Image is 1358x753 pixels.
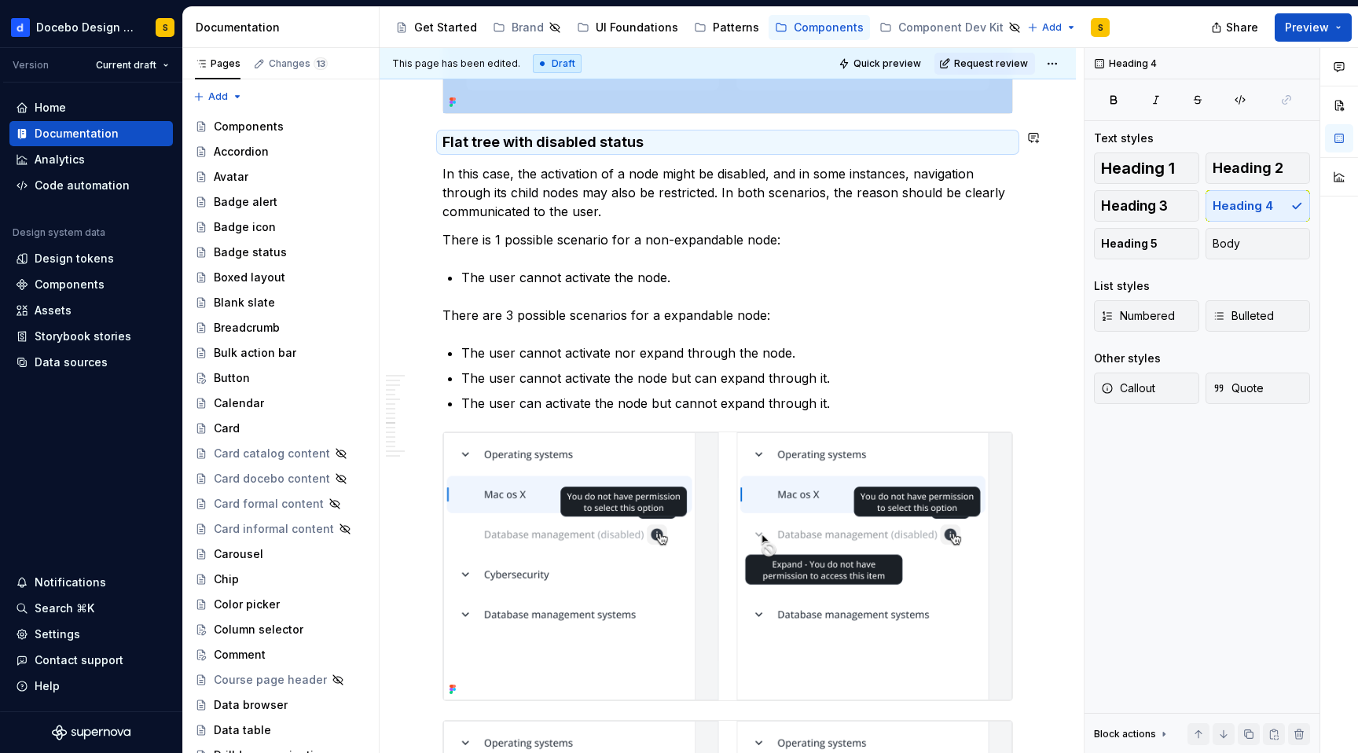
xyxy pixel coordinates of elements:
[214,219,276,235] div: Badge icon
[442,230,1013,249] p: There is 1 possible scenario for a non-expandable node:
[1022,17,1081,39] button: Add
[269,57,328,70] div: Changes
[1213,236,1240,252] span: Body
[1098,21,1103,34] div: S
[486,15,567,40] a: Brand
[1275,13,1352,42] button: Preview
[214,169,248,185] div: Avatar
[214,144,269,160] div: Accordion
[9,95,173,120] a: Home
[1094,152,1199,184] button: Heading 1
[214,697,288,713] div: Data browser
[898,20,1004,35] div: Component Dev Kit
[1101,160,1175,176] span: Heading 1
[214,270,285,285] div: Boxed layout
[1101,308,1175,324] span: Numbered
[214,320,280,336] div: Breadcrumb
[35,303,72,318] div: Assets
[1094,728,1156,740] div: Block actions
[35,277,105,292] div: Components
[11,18,30,37] img: 61bee0c3-d5fb-461c-8253-2d4ca6d6a773.png
[512,20,544,35] div: Brand
[189,592,373,617] a: Color picker
[442,306,1013,325] p: There are 3 possible scenarios for a expandable node:
[214,622,303,637] div: Column selector
[189,516,373,542] a: Card informal content
[214,295,275,310] div: Blank slate
[1206,228,1311,259] button: Body
[1094,190,1199,222] button: Heading 3
[189,365,373,391] a: Button
[1094,351,1161,366] div: Other styles
[9,350,173,375] a: Data sources
[163,21,168,34] div: S
[1213,308,1274,324] span: Bulleted
[1206,373,1311,404] button: Quote
[9,596,173,621] button: Search ⌘K
[1206,152,1311,184] button: Heading 2
[9,648,173,673] button: Contact support
[1101,236,1158,252] span: Heading 5
[52,725,130,740] svg: Supernova Logo
[35,354,108,370] div: Data sources
[461,343,1013,362] p: The user cannot activate nor expand through the node.
[214,521,334,537] div: Card informal content
[9,298,173,323] a: Assets
[189,189,373,215] a: Badge alert
[1213,160,1283,176] span: Heading 2
[96,59,156,72] span: Current draft
[1094,228,1199,259] button: Heading 5
[392,57,520,70] span: This page has been edited.
[189,215,373,240] a: Badge icon
[389,12,1019,43] div: Page tree
[442,133,1013,152] h4: Flat tree with disabled status
[9,272,173,297] a: Components
[834,53,928,75] button: Quick preview
[1094,373,1199,404] button: Callout
[13,59,49,72] div: Version
[1203,13,1268,42] button: Share
[461,268,1013,287] p: The user cannot activate the node.
[9,147,173,172] a: Analytics
[1042,21,1062,34] span: Add
[688,15,765,40] a: Patterns
[214,395,264,411] div: Calendar
[214,370,250,386] div: Button
[461,394,1013,413] p: The user can activate the node but cannot expand through it.
[214,496,324,512] div: Card formal content
[35,126,119,141] div: Documentation
[196,20,373,35] div: Documentation
[769,15,870,40] a: Components
[36,20,137,35] div: Docebo Design System
[1101,380,1155,396] span: Callout
[208,90,228,103] span: Add
[461,369,1013,388] p: The user cannot activate the node but can expand through it.
[9,570,173,595] button: Notifications
[314,57,328,70] span: 13
[35,652,123,668] div: Contact support
[189,416,373,441] a: Card
[189,340,373,365] a: Bulk action bar
[9,173,173,198] a: Code automation
[1285,20,1329,35] span: Preview
[214,597,280,612] div: Color picker
[214,244,287,260] div: Badge status
[1101,198,1168,214] span: Heading 3
[35,601,94,616] div: Search ⌘K
[189,617,373,642] a: Column selector
[214,647,266,663] div: Comment
[35,100,66,116] div: Home
[9,674,173,699] button: Help
[35,329,131,344] div: Storybook stories
[189,164,373,189] a: Avatar
[189,567,373,592] a: Chip
[214,446,330,461] div: Card catalog content
[35,626,80,642] div: Settings
[13,226,105,239] div: Design system data
[1094,723,1170,745] div: Block actions
[189,240,373,265] a: Badge status
[533,54,582,73] div: Draft
[214,546,263,562] div: Carousel
[189,642,373,667] a: Comment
